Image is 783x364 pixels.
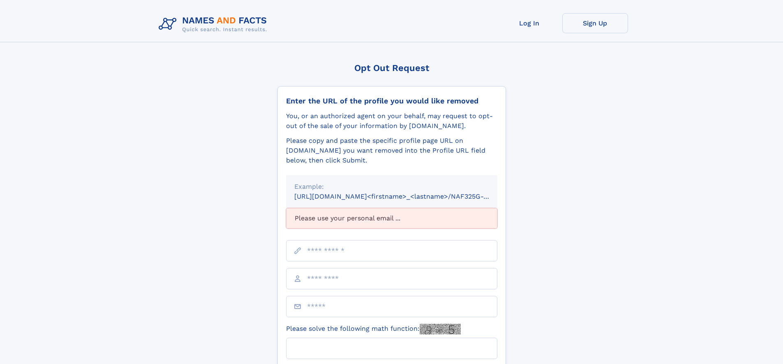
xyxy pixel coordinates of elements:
div: Please use your personal email ... [286,208,497,229]
a: Sign Up [562,13,628,33]
a: Log In [497,13,562,33]
div: Please copy and paste the specific profile page URL on [DOMAIN_NAME] you want removed into the Pr... [286,136,497,165]
small: [URL][DOMAIN_NAME]<firstname>_<lastname>/NAF325G-xxxxxxxx [294,192,513,200]
div: Example: [294,182,489,192]
div: Opt Out Request [277,63,506,73]
div: Enter the URL of the profile you would like removed [286,96,497,105]
div: You, or an authorized agent on your behalf, may request to opt-out of the sale of your informatio... [286,111,497,131]
img: Logo Names and Facts [155,13,274,35]
label: Please solve the following math function: [286,324,461,334]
